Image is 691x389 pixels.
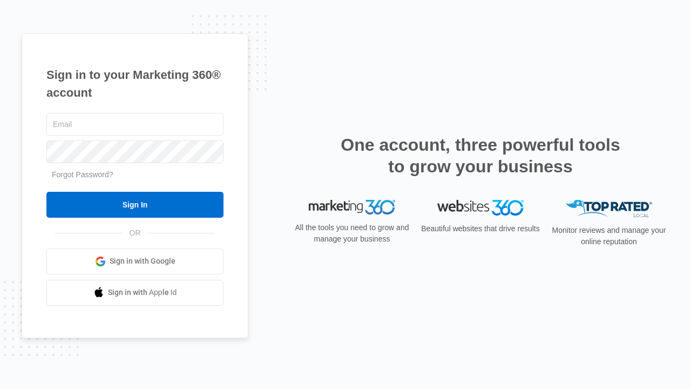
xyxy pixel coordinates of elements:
[110,256,175,267] span: Sign in with Google
[292,222,412,245] p: All the tools you need to grow and manage your business
[46,249,223,274] a: Sign in with Google
[108,287,177,298] span: Sign in with Apple Id
[420,223,541,234] p: Beautiful websites that drive results
[46,192,223,218] input: Sign In
[46,113,223,136] input: Email
[122,227,148,239] span: OR
[566,200,652,218] img: Top Rated Local
[46,66,223,102] h1: Sign in to your Marketing 360® account
[309,200,395,215] img: Marketing 360
[548,225,669,247] p: Monitor reviews and manage your online reputation
[437,200,524,216] img: Websites 360
[337,134,624,177] h2: One account, three powerful tools to grow your business
[52,170,113,179] a: Forgot Password?
[46,280,223,306] a: Sign in with Apple Id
